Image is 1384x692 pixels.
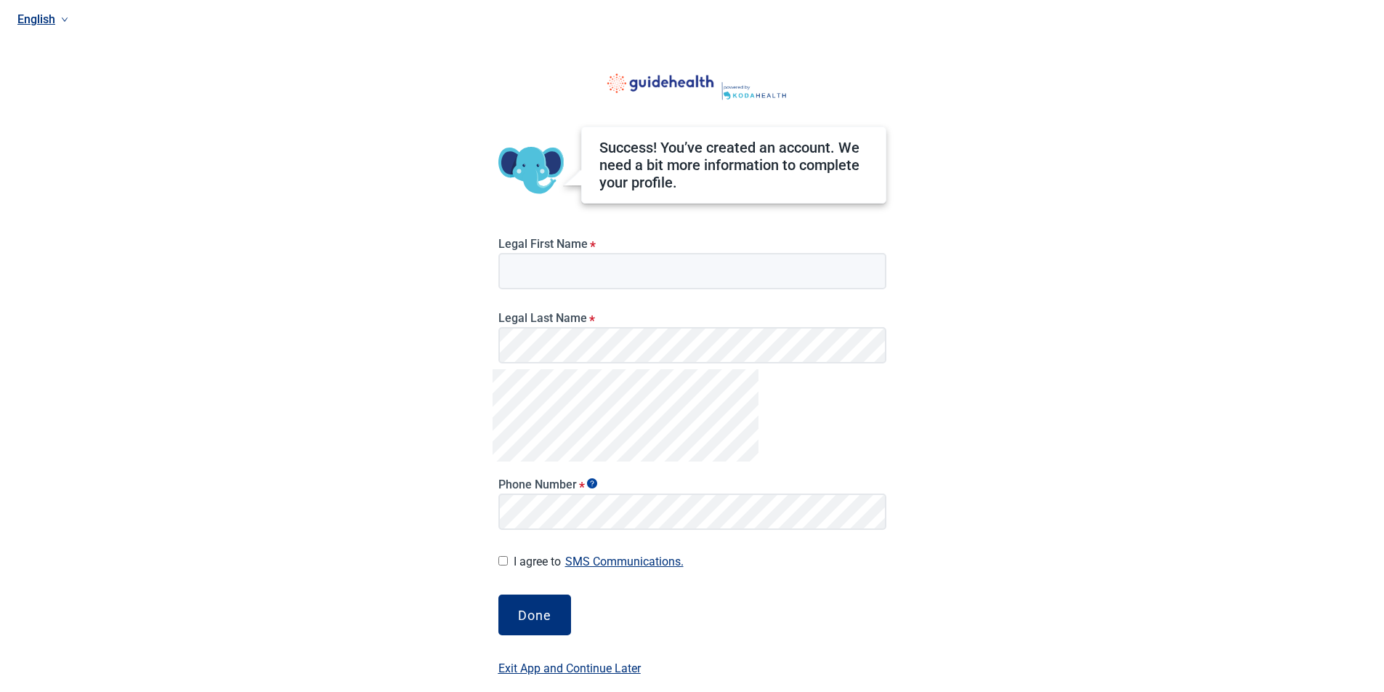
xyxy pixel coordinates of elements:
[498,237,886,251] label: Legal First Name
[498,595,571,635] button: Done
[12,7,1367,31] a: Current language: English
[514,552,886,571] label: I agree to
[498,659,641,677] label: Exit App and Continue Later
[498,138,564,204] img: Koda Elephant
[587,478,597,488] span: Show tooltip
[518,608,551,622] div: Done
[576,64,809,100] img: Koda Health
[61,16,68,23] span: down
[561,552,688,571] button: I agree to
[498,478,886,491] label: Phone Number
[498,311,886,325] label: Legal Last Name
[599,139,868,191] div: Success! You’ve created an account. We need a bit more information to complete your profile.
